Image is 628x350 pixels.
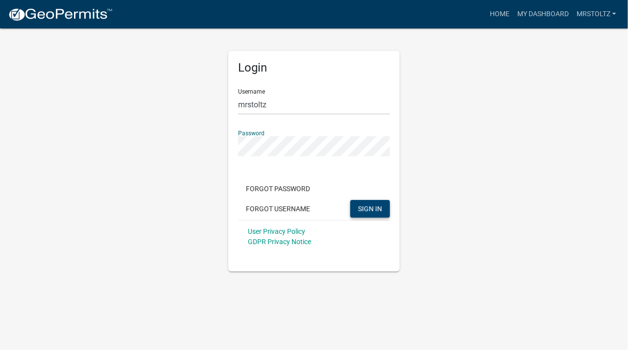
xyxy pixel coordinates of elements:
h5: Login [238,61,390,75]
span: SIGN IN [358,204,382,212]
button: SIGN IN [350,200,390,218]
a: User Privacy Policy [248,227,305,235]
a: GDPR Privacy Notice [248,238,311,246]
button: Forgot Password [238,180,318,198]
button: Forgot Username [238,200,318,218]
a: Home [486,5,513,24]
a: My Dashboard [513,5,573,24]
a: mrstoltz [573,5,620,24]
